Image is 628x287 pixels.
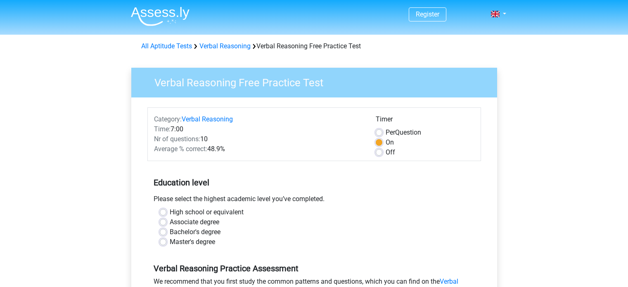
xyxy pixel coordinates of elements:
[386,147,395,157] label: Off
[154,135,200,143] span: Nr of questions:
[141,42,192,50] a: All Aptitude Tests
[154,263,475,273] h5: Verbal Reasoning Practice Assessment
[182,115,233,123] a: Verbal Reasoning
[170,227,220,237] label: Bachelor's degree
[148,134,370,144] div: 10
[386,138,394,147] label: On
[154,145,207,153] span: Average % correct:
[131,7,190,26] img: Assessly
[170,217,219,227] label: Associate degree
[199,42,251,50] a: Verbal Reasoning
[154,174,475,191] h5: Education level
[154,115,182,123] span: Category:
[147,194,481,207] div: Please select the highest academic level you’ve completed.
[145,73,491,89] h3: Verbal Reasoning Free Practice Test
[148,144,370,154] div: 48.9%
[376,114,474,128] div: Timer
[148,124,370,134] div: 7:00
[138,41,491,51] div: Verbal Reasoning Free Practice Test
[386,128,395,136] span: Per
[170,207,244,217] label: High school or equivalent
[416,10,439,18] a: Register
[170,237,215,247] label: Master's degree
[386,128,421,138] label: Question
[154,125,171,133] span: Time:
